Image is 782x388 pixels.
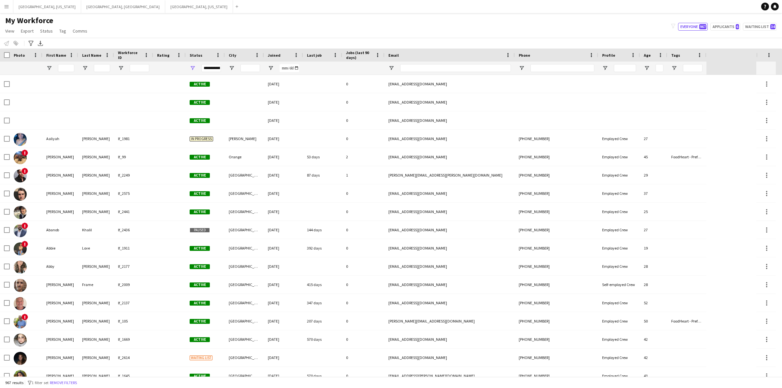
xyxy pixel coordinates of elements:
[58,64,74,72] input: First Name Filter Input
[130,64,149,72] input: Workforce ID Filter Input
[118,50,141,60] span: Workforce ID
[264,166,303,184] div: [DATE]
[640,294,667,312] div: 52
[225,276,264,294] div: [GEOGRAPHIC_DATA]
[190,246,210,251] span: Active
[42,166,78,184] div: [PERSON_NAME]
[515,221,598,239] div: [PHONE_NUMBER]
[190,191,210,196] span: Active
[165,0,233,13] button: [GEOGRAPHIC_DATA], [US_STATE]
[42,203,78,221] div: [PERSON_NAME]
[384,312,515,330] div: [PERSON_NAME][EMAIL_ADDRESS][DOMAIN_NAME]
[384,130,515,148] div: [EMAIL_ADDRESS][DOMAIN_NAME]
[42,349,78,366] div: [PERSON_NAME]
[78,184,114,202] div: [PERSON_NAME]
[598,330,640,348] div: Employed Crew
[190,173,210,178] span: Active
[78,349,114,366] div: [PERSON_NAME]
[264,75,303,93] div: [DATE]
[515,239,598,257] div: [PHONE_NUMBER]
[81,0,165,13] button: [GEOGRAPHIC_DATA], [GEOGRAPHIC_DATA]
[598,312,640,330] div: Employed Crew
[190,355,212,360] span: Waiting list
[515,257,598,275] div: [PHONE_NUMBER]
[640,148,667,166] div: 45
[303,239,342,257] div: 392 days
[342,367,384,385] div: 0
[264,93,303,111] div: [DATE]
[264,184,303,202] div: [DATE]
[114,148,153,166] div: lf_99
[14,242,27,255] img: Abbie Love
[519,53,530,58] span: Phone
[225,312,264,330] div: [GEOGRAPHIC_DATA]
[598,130,640,148] div: Employed Crew
[190,228,210,233] span: Paused
[644,65,650,71] button: Open Filter Menu
[46,53,66,58] span: First Name
[190,301,210,306] span: Active
[519,65,525,71] button: Open Filter Menu
[22,168,28,174] span: !
[190,337,210,342] span: Active
[384,257,515,275] div: [EMAIL_ADDRESS][DOMAIN_NAME]
[384,239,515,257] div: [EMAIL_ADDRESS][DOMAIN_NAME]
[42,257,78,275] div: Abby
[46,65,52,71] button: Open Filter Menu
[42,294,78,312] div: [PERSON_NAME]
[78,294,114,312] div: [PERSON_NAME]
[280,64,299,72] input: Joined Filter Input
[190,82,210,87] span: Active
[14,315,27,328] img: Adrian Guerra
[515,330,598,348] div: [PHONE_NUMBER]
[225,239,264,257] div: [GEOGRAPHIC_DATA]
[515,203,598,221] div: [PHONE_NUMBER]
[400,64,511,72] input: Email Filter Input
[225,221,264,239] div: [GEOGRAPHIC_DATA]
[42,239,78,257] div: Abbie
[515,367,598,385] div: [PHONE_NUMBER]
[225,203,264,221] div: [GEOGRAPHIC_DATA]
[190,209,210,214] span: Active
[384,294,515,312] div: [EMAIL_ADDRESS][DOMAIN_NAME]
[229,65,235,71] button: Open Filter Menu
[268,65,274,71] button: Open Filter Menu
[42,130,78,148] div: Aaliyah
[42,367,78,385] div: [PERSON_NAME]
[342,166,384,184] div: 1
[114,203,153,221] div: lf_2441
[42,221,78,239] div: Abanob
[225,349,264,366] div: [GEOGRAPHIC_DATA]
[14,370,27,383] img: Adrianna Purswell
[70,27,90,35] a: Comms
[264,203,303,221] div: [DATE]
[602,65,608,71] button: Open Filter Menu
[42,330,78,348] div: [PERSON_NAME]
[225,330,264,348] div: [GEOGRAPHIC_DATA]
[82,53,101,58] span: Last Name
[14,151,27,164] img: Aaron Bolton
[225,130,264,148] div: [PERSON_NAME]
[14,188,27,201] img: Aaron Peralta
[530,64,594,72] input: Phone Filter Input
[384,203,515,221] div: [EMAIL_ADDRESS][DOMAIN_NAME]
[190,264,210,269] span: Active
[190,118,210,123] span: Active
[14,334,27,347] img: Adriana Chapa
[598,221,640,239] div: Employed Crew
[264,349,303,366] div: [DATE]
[14,169,27,182] img: Aaron Hanick
[598,239,640,257] div: Employed Crew
[264,276,303,294] div: [DATE]
[268,53,281,58] span: Joined
[346,50,373,60] span: Jobs (last 90 days)
[240,64,260,72] input: City Filter Input
[384,330,515,348] div: [EMAIL_ADDRESS][DOMAIN_NAME]
[114,312,153,330] div: lf_105
[78,257,114,275] div: [PERSON_NAME]
[640,166,667,184] div: 29
[671,53,680,58] span: Tags
[683,64,702,72] input: Tags Filter Input
[3,27,17,35] a: View
[342,111,384,129] div: 0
